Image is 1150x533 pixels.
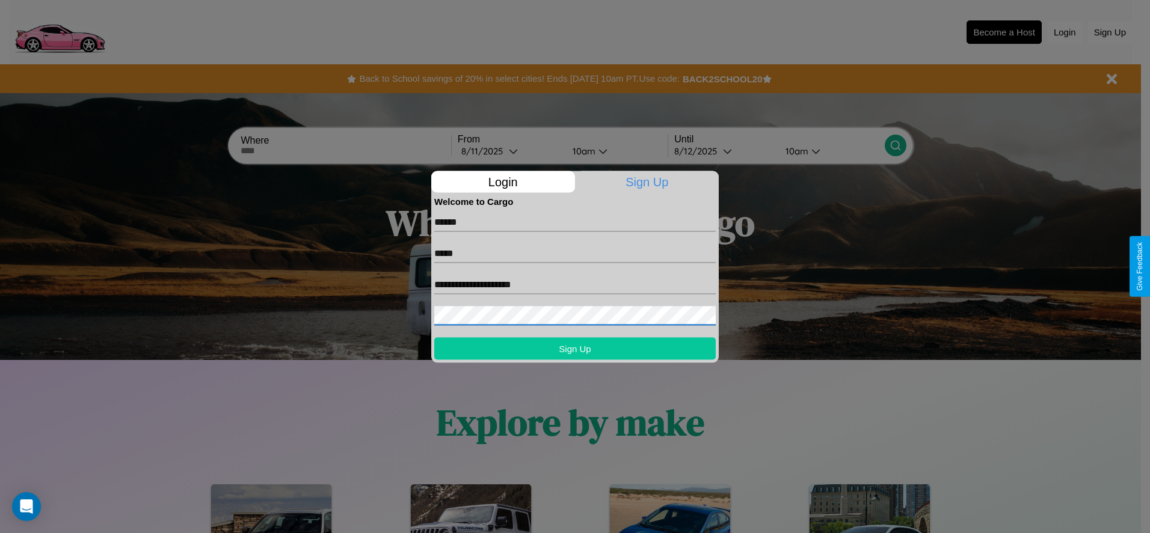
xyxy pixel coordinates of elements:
[1136,242,1144,291] div: Give Feedback
[431,171,575,192] p: Login
[434,196,716,206] h4: Welcome to Cargo
[12,492,41,521] div: Open Intercom Messenger
[434,337,716,359] button: Sign Up
[576,171,719,192] p: Sign Up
